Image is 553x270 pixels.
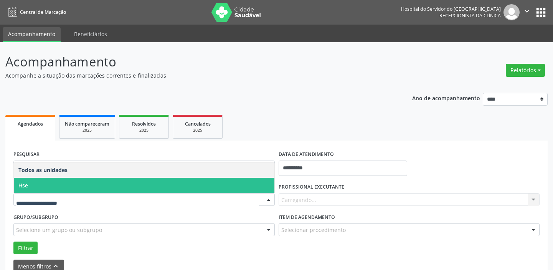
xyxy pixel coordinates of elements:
[5,71,385,80] p: Acompanhe a situação das marcações correntes e finalizadas
[401,6,501,12] div: Hospital do Servidor do [GEOGRAPHIC_DATA]
[3,27,61,42] a: Acompanhamento
[5,52,385,71] p: Acompanhamento
[65,121,109,127] span: Não compareceram
[5,6,66,18] a: Central de Marcação
[503,4,520,20] img: img
[18,182,28,189] span: Hse
[13,242,38,255] button: Filtrar
[523,7,531,15] i: 
[506,64,545,77] button: Relatórios
[412,93,480,103] p: Ano de acompanhamento
[520,4,534,20] button: 
[125,128,163,133] div: 2025
[132,121,156,127] span: Resolvidos
[279,149,334,161] label: DATA DE ATENDIMENTO
[20,9,66,15] span: Central de Marcação
[439,12,501,19] span: Recepcionista da clínica
[13,149,40,161] label: PESQUISAR
[65,128,109,133] div: 2025
[279,211,335,223] label: Item de agendamento
[178,128,217,133] div: 2025
[13,211,58,223] label: Grupo/Subgrupo
[16,226,102,234] span: Selecione um grupo ou subgrupo
[18,166,68,174] span: Todos as unidades
[69,27,112,41] a: Beneficiários
[279,181,344,193] label: PROFISSIONAL EXECUTANTE
[18,121,43,127] span: Agendados
[185,121,211,127] span: Cancelados
[281,226,346,234] span: Selecionar procedimento
[534,6,548,19] button: apps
